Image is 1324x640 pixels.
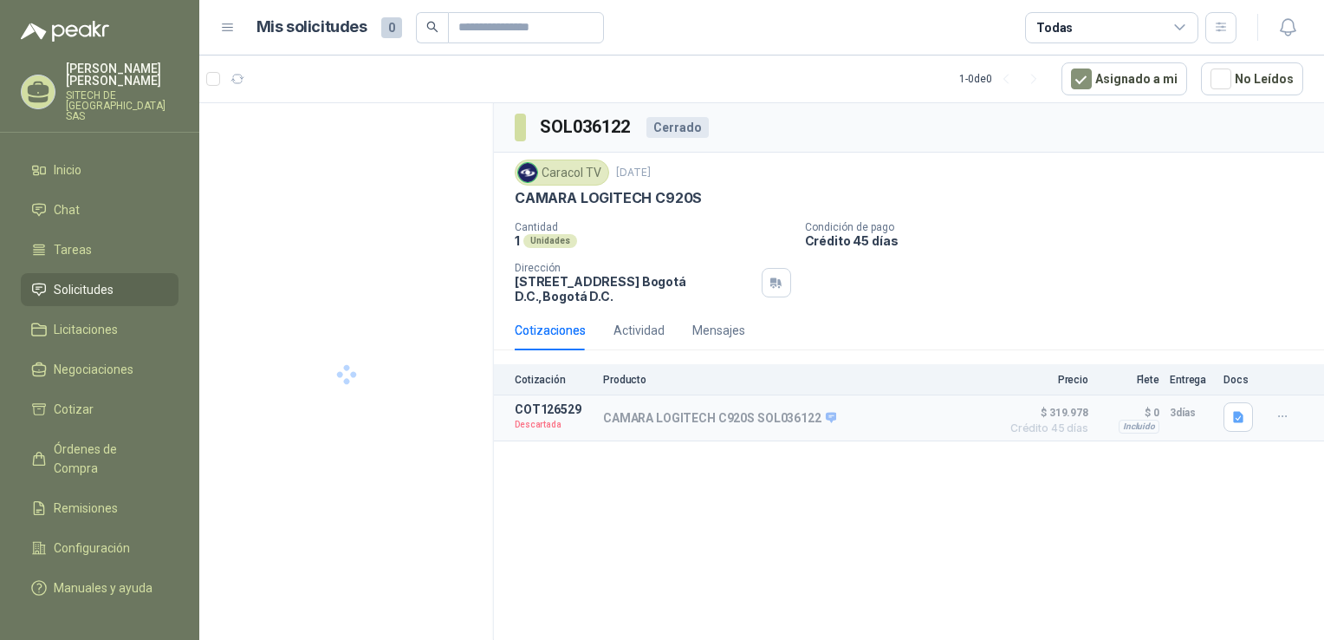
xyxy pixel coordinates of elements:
[515,274,755,304] p: [STREET_ADDRESS] Bogotá D.C. , Bogotá D.C.
[21,233,178,266] a: Tareas
[1201,62,1303,95] button: No Leídos
[518,163,537,182] img: Company Logo
[21,532,178,565] a: Configuración
[515,416,593,434] p: Descartada
[959,65,1048,93] div: 1 - 0 de 0
[805,221,1318,233] p: Condición de pago
[515,233,520,248] p: 1
[256,15,367,40] h1: Mis solicitudes
[21,313,178,346] a: Licitaciones
[21,353,178,386] a: Negociaciones
[646,117,709,138] div: Cerrado
[54,240,92,259] span: Tareas
[1119,420,1159,434] div: Incluido
[66,62,178,87] p: [PERSON_NAME] [PERSON_NAME]
[805,233,1318,248] p: Crédito 45 días
[54,360,133,379] span: Negociaciones
[1170,374,1213,386] p: Entrega
[21,273,178,306] a: Solicitudes
[1002,402,1088,423] span: $ 319.978
[381,17,402,38] span: 0
[54,539,130,558] span: Configuración
[54,160,81,180] span: Inicio
[1099,402,1159,423] p: $ 0
[515,160,609,186] div: Caracol TV
[515,262,755,274] p: Dirección
[1002,423,1088,434] span: Crédito 45 días
[54,578,153,598] span: Manuales y ayuda
[21,393,178,426] a: Cotizar
[21,153,178,186] a: Inicio
[515,221,791,233] p: Cantidad
[613,321,665,340] div: Actividad
[54,200,80,219] span: Chat
[21,21,109,42] img: Logo peakr
[1002,374,1088,386] p: Precio
[54,400,94,419] span: Cotizar
[21,433,178,485] a: Órdenes de Compra
[21,571,178,604] a: Manuales y ayuda
[523,234,577,248] div: Unidades
[21,193,178,226] a: Chat
[426,21,438,33] span: search
[54,499,118,518] span: Remisiones
[1099,374,1159,386] p: Flete
[603,374,991,386] p: Producto
[1036,18,1073,37] div: Todas
[1061,62,1187,95] button: Asignado a mi
[603,411,836,427] p: CAMARA LOGITECH C920S SOL036122
[1223,374,1258,386] p: Docs
[515,189,702,207] p: CAMARA LOGITECH C920S
[1170,402,1213,423] p: 3 días
[66,90,178,121] p: SITECH DE [GEOGRAPHIC_DATA] SAS
[515,321,586,340] div: Cotizaciones
[616,165,651,181] p: [DATE]
[540,114,633,140] h3: SOL036122
[54,320,118,339] span: Licitaciones
[21,492,178,525] a: Remisiones
[54,280,114,299] span: Solicitudes
[692,321,745,340] div: Mensajes
[515,374,593,386] p: Cotización
[515,402,593,416] p: COT126529
[54,440,162,478] span: Órdenes de Compra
